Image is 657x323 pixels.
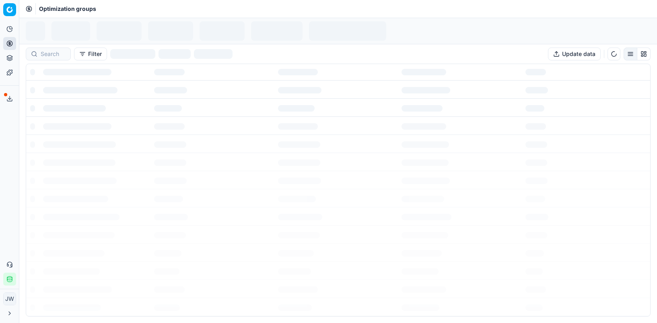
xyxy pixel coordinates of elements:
input: Search [41,50,66,58]
button: JW [3,292,16,305]
button: Update data [548,48,601,60]
nav: breadcrumb [39,5,96,13]
span: JW [4,293,16,305]
span: Optimization groups [39,5,96,13]
button: Filter [74,48,107,60]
